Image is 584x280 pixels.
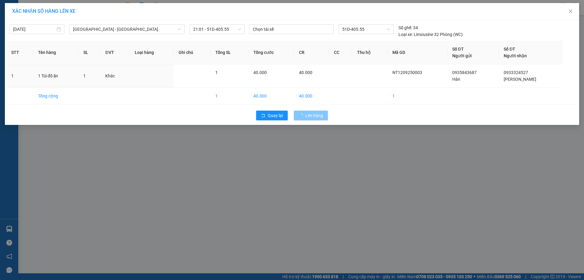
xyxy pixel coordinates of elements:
div: [GEOGRAPHIC_DATA] [5,5,67,19]
td: Khác [100,64,130,88]
div: 0935843687 [5,26,67,35]
td: Tổng cộng [33,88,78,105]
div: Limousine 32 Phòng (WC) [398,31,463,38]
span: 1 [215,70,218,75]
span: rollback [261,113,265,118]
th: Loại hàng [130,41,174,64]
button: rollbackQuay lại [256,111,288,120]
div: Hân [5,19,67,26]
th: Tổng SL [210,41,249,64]
span: Người gửi [452,53,472,58]
span: 40.000 [253,70,267,75]
span: NT1209250003 [392,70,422,75]
span: 51D-405.55 [342,25,390,34]
td: 1 [210,88,249,105]
th: CR [294,41,329,64]
span: Quay lại [268,112,283,119]
span: Hân [452,77,460,82]
span: Lên hàng [305,112,323,119]
span: Số ghế: [398,24,412,31]
button: Close [562,3,579,20]
div: 0933324527 [71,20,120,28]
span: CR : [5,39,14,45]
th: SL [78,41,101,64]
div: 40.000 [5,38,68,46]
td: 40.000 [294,88,329,105]
span: close [568,9,573,14]
span: Người nhận [504,53,527,58]
div: 34 [398,24,418,31]
span: XÁC NHẬN SỐ HÀNG LÊN XE [12,8,75,14]
span: Loại xe: [398,31,413,38]
th: Thu hộ [352,41,388,64]
span: Số ĐT [452,47,464,51]
span: 0935843687 [452,70,477,75]
th: Ghi chú [174,41,210,64]
th: CC [329,41,352,64]
th: STT [6,41,33,64]
button: Lên hàng [294,111,328,120]
span: [PERSON_NAME] [504,77,536,82]
span: down [178,27,181,31]
div: Quận 1 [71,5,120,12]
span: 1 [83,73,86,78]
span: loading [299,113,305,118]
td: 40.000 [249,88,294,105]
th: Mã GD [388,41,447,64]
span: Gửi: [5,5,15,12]
th: Tổng cước [249,41,294,64]
th: ĐVT [100,41,130,64]
td: 1 [388,88,447,105]
span: Nha Trang - Quận 1 [73,25,181,34]
span: 0933324527 [504,70,528,75]
th: Tên hàng [33,41,78,64]
span: Nhận: [71,6,86,12]
input: 12/09/2025 [13,26,55,33]
td: 1 [6,64,33,88]
td: 1 Túi đồ ăn [33,64,78,88]
span: 21:01 - 51D-405.55 [193,25,241,34]
div: [PERSON_NAME] [71,12,120,20]
span: 40.000 [299,70,312,75]
span: Số ĐT [504,47,515,51]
